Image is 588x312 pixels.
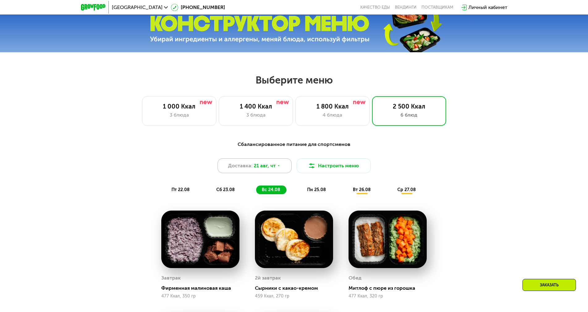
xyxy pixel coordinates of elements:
[349,273,362,283] div: Обед
[255,294,333,299] div: 459 Ккал, 270 гр
[161,294,239,299] div: 477 Ккал, 350 гр
[216,187,235,192] span: сб 23.08
[522,279,576,291] div: Заказать
[111,141,477,148] div: Сбалансированное питание для спортсменов
[379,111,440,119] div: 6 блюд
[149,103,210,110] div: 1 000 Ккал
[171,187,190,192] span: пт 22.08
[225,111,286,119] div: 3 блюда
[255,273,281,283] div: 2й завтрак
[161,285,244,291] div: Фирменная малиновая каша
[112,5,163,10] span: [GEOGRAPHIC_DATA]
[302,103,363,110] div: 1 800 Ккал
[307,187,326,192] span: пн 25.08
[353,187,371,192] span: вт 26.08
[397,187,416,192] span: ср 27.08
[379,103,440,110] div: 2 500 Ккал
[255,285,338,291] div: Сырники с какао-кремом
[468,4,507,11] div: Личный кабинет
[228,162,252,169] span: Доставка:
[360,5,390,10] a: Качество еды
[297,158,371,173] button: Настроить меню
[302,111,363,119] div: 4 блюда
[171,4,225,11] a: [PHONE_NUMBER]
[262,187,280,192] span: вс 24.08
[421,5,453,10] div: поставщикам
[20,74,568,86] h2: Выберите меню
[149,111,210,119] div: 3 блюда
[161,273,181,283] div: Завтрак
[225,103,286,110] div: 1 400 Ккал
[349,285,432,291] div: Митлоф с пюре из горошка
[395,5,417,10] a: Вендинги
[349,294,427,299] div: 477 Ккал, 320 гр
[254,162,276,169] span: 21 авг, чт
